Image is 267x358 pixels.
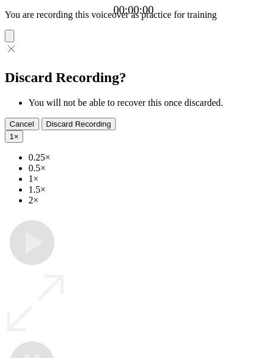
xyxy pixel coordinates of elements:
button: 1× [5,130,23,143]
li: 2× [28,195,262,206]
p: You are recording this voiceover as practice for training [5,10,262,20]
li: 0.5× [28,163,262,174]
button: Discard Recording [42,118,116,130]
li: You will not be able to recover this once discarded. [28,98,262,108]
li: 1× [28,174,262,184]
span: 1 [9,132,14,141]
button: Cancel [5,118,39,130]
li: 0.25× [28,152,262,163]
li: 1.5× [28,184,262,195]
a: 00:00:00 [113,4,154,17]
h2: Discard Recording? [5,70,262,86]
